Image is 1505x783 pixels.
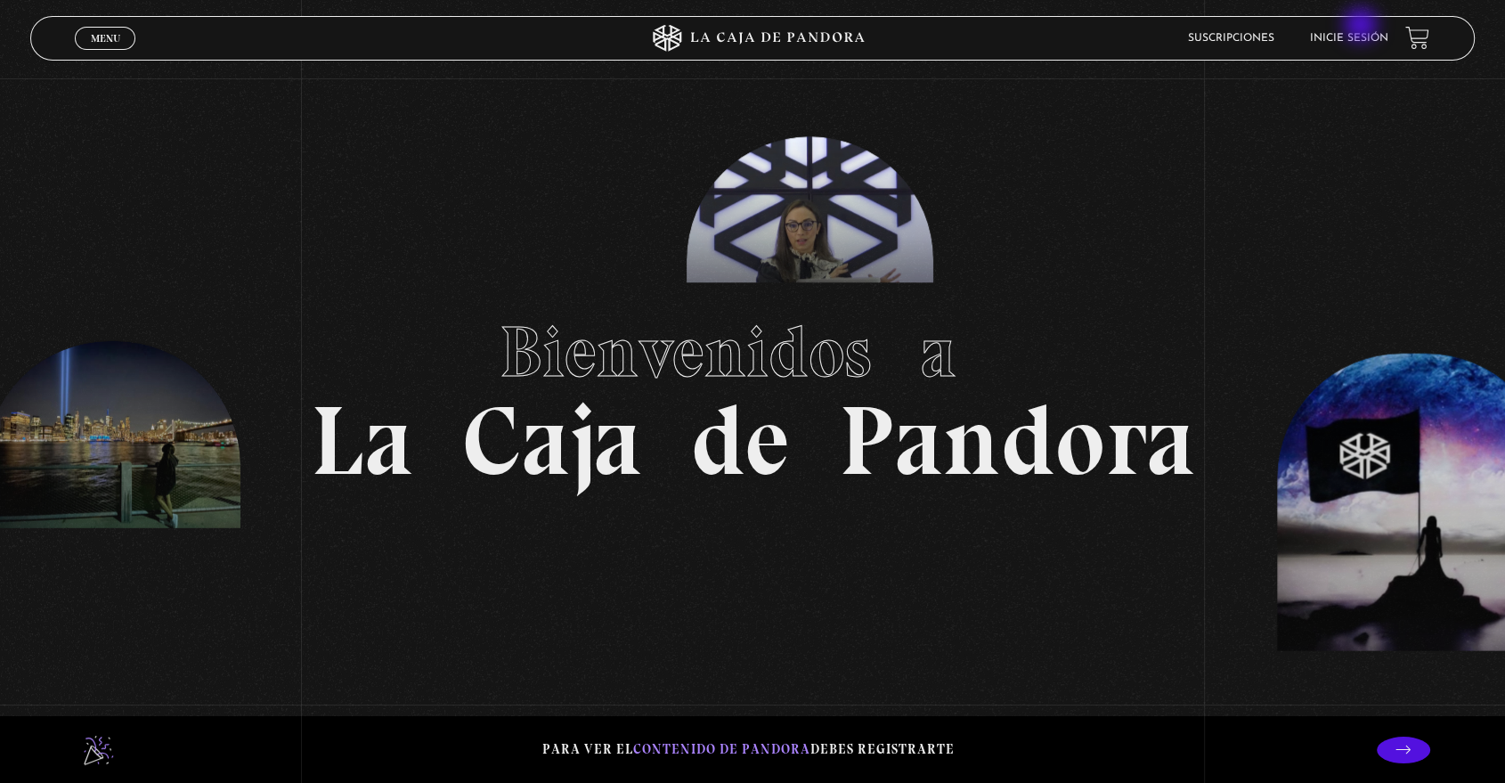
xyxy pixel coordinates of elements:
p: Para ver el debes registrarte [542,738,955,762]
a: View your shopping cart [1405,26,1429,50]
h1: La Caja de Pandora [311,294,1195,490]
span: Bienvenidos a [500,309,1005,395]
span: contenido de Pandora [633,741,810,757]
a: Inicie sesión [1309,33,1387,44]
span: Cerrar [85,47,126,60]
a: Suscripciones [1187,33,1273,44]
span: Menu [91,33,120,44]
